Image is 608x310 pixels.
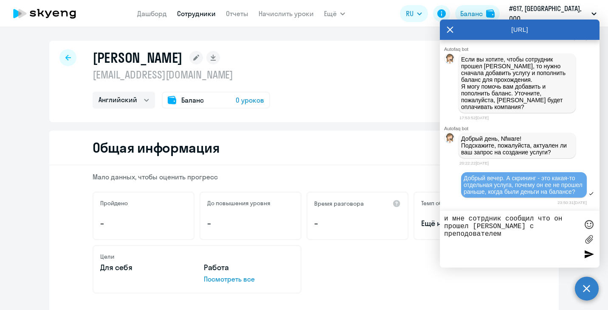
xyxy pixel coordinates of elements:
h1: [PERSON_NAME] [93,49,183,66]
p: – [314,218,401,229]
img: balance [486,9,495,18]
h5: Время разговора [314,200,364,207]
button: RU [400,5,428,22]
button: Балансbalance [455,5,500,22]
div: Баланс [460,8,483,19]
p: Если вы хотите, чтобы сотрудник прошел [PERSON_NAME], то нужно сначала добавить услугу и пополнит... [461,56,573,110]
span: RU [406,8,414,19]
h5: Пройдено [100,199,128,207]
p: Посмотреть все [204,274,294,284]
time: 23:50:31[DATE] [557,200,587,205]
textarea: и мне сотрдник сообщил что он прошел [PERSON_NAME] с преподователем [444,215,578,263]
p: Для себя [100,262,190,273]
span: 0 уроков [236,95,264,105]
p: – [207,218,294,229]
h2: Общая информация [93,139,220,156]
label: Лимит 10 файлов [583,233,595,246]
div: Autofaq bot [444,126,600,131]
p: – [100,218,187,229]
time: 20:22:22[DATE] [459,161,489,165]
a: Начислить уроки [259,9,314,18]
span: Ещё не определён [421,218,508,229]
p: Добрый день, Nfware! Подскажите, пожалуйста, актуален ли ваш запрос на создание услуги? [461,135,573,156]
p: [EMAIL_ADDRESS][DOMAIN_NAME] [93,68,270,81]
h5: До повышения уровня [207,199,270,207]
button: Ещё [324,5,345,22]
h5: Темп обучения [421,199,462,207]
span: Баланс [181,95,204,105]
span: Добрый вечер. А скрининг - это какая-то отдельная услуга, почему он ее не прошел раньше, когда бы... [464,175,584,195]
p: Мало данных, чтобы оценить прогресс [93,172,515,182]
span: Ещё [324,8,337,19]
a: Сотрудники [177,9,216,18]
button: #617, [GEOGRAPHIC_DATA], ООО [505,3,601,24]
time: 17:53:52[DATE] [459,115,489,120]
img: bot avatar [445,54,455,66]
img: bot avatar [445,133,455,145]
p: Работа [204,262,294,273]
h5: Цели [100,253,114,260]
a: Дашборд [137,9,167,18]
a: Отчеты [226,9,248,18]
p: #617, [GEOGRAPHIC_DATA], ООО [509,3,588,24]
div: Autofaq bot [444,47,600,52]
